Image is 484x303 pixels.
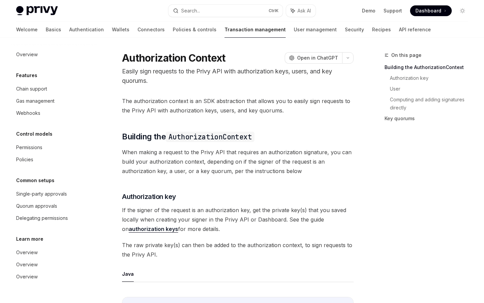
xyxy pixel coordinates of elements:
[225,22,286,38] a: Transaction management
[122,192,176,201] span: Authorization key
[11,246,97,259] a: Overview
[166,132,254,142] code: AuthorizationContext
[399,22,431,38] a: API reference
[297,55,338,61] span: Open in ChatGPT
[345,22,364,38] a: Security
[390,83,473,94] a: User
[16,202,57,210] div: Quorum approvals
[391,51,421,59] span: On this page
[390,94,473,113] a: Computing and adding signatures directly
[385,62,473,73] a: Building the AuthorizationContext
[410,5,452,16] a: Dashboard
[269,8,279,13] span: Ctrl K
[122,52,225,64] h1: Authorization Context
[46,22,61,38] a: Basics
[16,156,33,164] div: Policies
[16,176,54,184] h5: Common setups
[372,22,391,38] a: Recipes
[16,71,37,79] h5: Features
[16,261,38,269] div: Overview
[16,130,52,138] h5: Control models
[16,85,47,93] div: Chain support
[129,226,178,233] a: authorization keys
[11,154,97,166] a: Policies
[11,259,97,271] a: Overview
[457,5,468,16] button: Toggle dark mode
[16,50,38,59] div: Overview
[122,96,354,115] span: The authorization context is an SDK abstraction that allows you to easily sign requests to the Pr...
[11,212,97,224] a: Delegating permissions
[11,107,97,119] a: Webhooks
[16,235,43,243] h5: Learn more
[122,266,134,282] button: Java
[362,7,375,14] a: Demo
[16,143,42,151] div: Permissions
[11,48,97,61] a: Overview
[173,22,216,38] a: Policies & controls
[122,131,254,142] span: Building the
[122,240,354,259] span: The raw private key(s) can then be added to the authorization context, to sign requests to the Pr...
[415,7,441,14] span: Dashboard
[69,22,104,38] a: Authentication
[385,113,473,124] a: Key quorums
[11,200,97,212] a: Quorum approvals
[16,214,68,222] div: Delegating permissions
[294,22,337,38] a: User management
[297,7,311,14] span: Ask AI
[390,73,473,83] a: Authorization key
[122,67,354,86] p: Easily sign requests to the Privy API with authorization keys, users, and key quorums.
[122,147,354,176] span: When making a request to the Privy API that requires an authorization signature, you can build yo...
[181,7,200,15] div: Search...
[285,52,342,64] button: Open in ChatGPT
[11,83,97,95] a: Chain support
[11,271,97,283] a: Overview
[16,97,54,105] div: Gas management
[384,7,402,14] a: Support
[168,5,282,17] button: Search...CtrlK
[122,205,354,234] span: If the signer of the request is an authorization key, get the private key(s) that you saved local...
[11,141,97,154] a: Permissions
[16,109,40,117] div: Webhooks
[11,188,97,200] a: Single-party approvals
[16,22,38,38] a: Welcome
[16,248,38,257] div: Overview
[16,273,38,281] div: Overview
[137,22,165,38] a: Connectors
[286,5,316,17] button: Ask AI
[112,22,129,38] a: Wallets
[11,95,97,107] a: Gas management
[16,190,67,198] div: Single-party approvals
[16,6,58,15] img: light logo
